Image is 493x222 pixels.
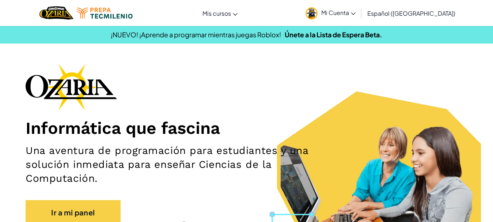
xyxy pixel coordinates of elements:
img: Hogar [39,5,73,20]
font: Español ([GEOGRAPHIC_DATA]) [367,10,455,17]
a: Español ([GEOGRAPHIC_DATA]) [364,3,459,23]
a: Mis cursos [199,3,241,23]
font: Una aventura de programación para estudiantes y una solución inmediata para enseñar Ciencias de l... [26,144,308,184]
font: Ir a mi panel [51,207,95,217]
img: avatar [306,7,318,19]
font: Mis cursos [202,10,231,17]
a: Mi Cuenta [302,1,359,25]
a: Únete a la Lista de Espera Beta. [285,30,382,39]
a: Logotipo de Ozaria de CodeCombat [39,5,73,20]
img: Logotipo de la marca Ozaria [26,64,117,110]
font: Mi Cuenta [321,9,349,16]
img: Logotipo de Tecmilenio [77,8,133,19]
font: ¡NUEVO! ¡Aprende a programar mientras juegas Roblox! [111,30,281,39]
font: Informática que fascina [26,118,220,138]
